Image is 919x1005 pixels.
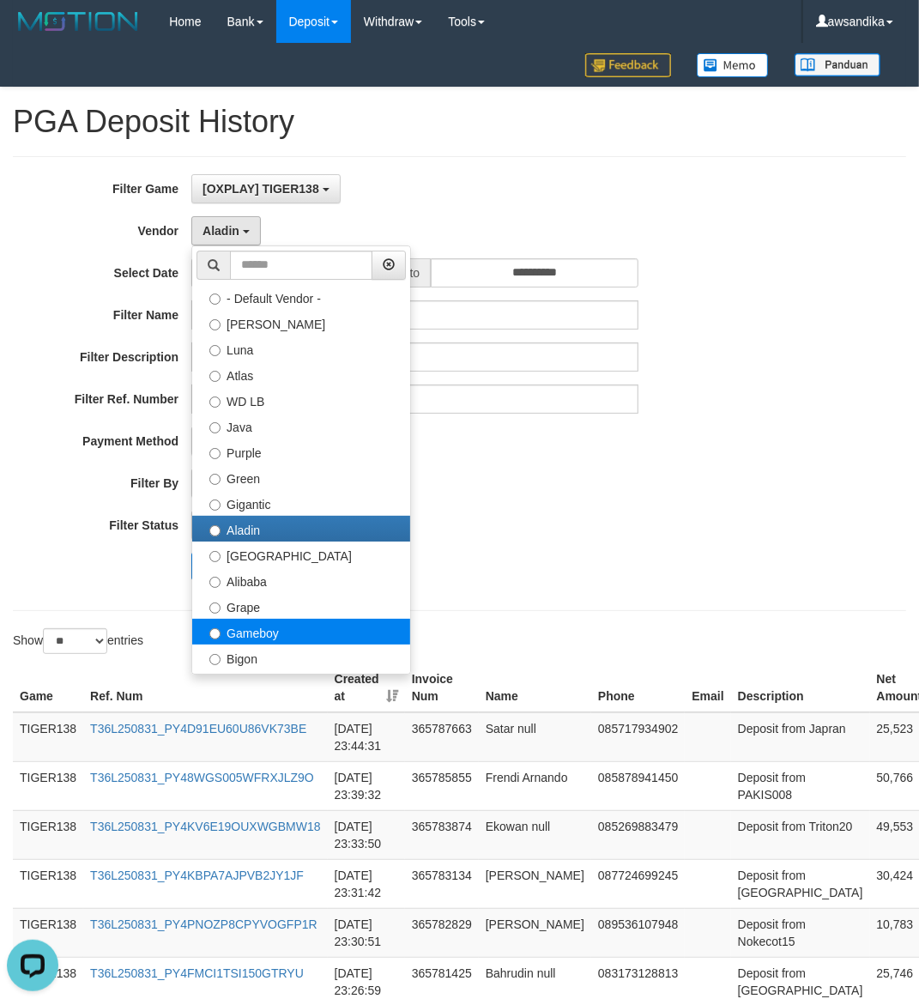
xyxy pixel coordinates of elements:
[731,908,870,957] td: Deposit from Nokecot15
[191,174,341,203] button: [OXPLAY] TIGER138
[685,663,730,712] th: Email
[479,859,591,908] td: [PERSON_NAME]
[192,310,410,336] label: [PERSON_NAME]
[90,966,304,980] a: T36L250831_PY4FMCI1TSI150GTRYU
[13,908,83,957] td: TIGER138
[203,224,239,238] span: Aladin
[192,284,410,310] label: - Default Vendor -
[192,336,410,361] label: Luna
[192,645,410,670] label: Bigon
[209,448,221,459] input: Purple
[731,712,870,762] td: Deposit from Japran
[203,182,319,196] span: [OXPLAY] TIGER138
[90,917,317,931] a: T36L250831_PY4PNOZP8CPYVOGFP1R
[192,619,410,645] label: Gameboy
[209,577,221,588] input: Alibaba
[328,859,405,908] td: [DATE] 23:31:42
[405,908,479,957] td: 365782829
[328,663,405,712] th: Created at: activate to sort column ascending
[209,551,221,562] input: [GEOGRAPHIC_DATA]
[90,869,304,882] a: T36L250831_PY4KBPA7AJPVB2JY1JF
[405,761,479,810] td: 365785855
[209,525,221,536] input: Aladin
[795,53,880,76] img: panduan.png
[591,908,685,957] td: 089536107948
[90,820,320,833] a: T36L250831_PY4KV6E19OUXWGBMW18
[192,516,410,542] label: Aladin
[591,663,685,712] th: Phone
[731,810,870,859] td: Deposit from Triton20
[405,810,479,859] td: 365783874
[13,859,83,908] td: TIGER138
[192,670,410,696] label: Allstar
[90,722,306,736] a: T36L250831_PY4D91EU60U86VK73BE
[328,810,405,859] td: [DATE] 23:33:50
[328,908,405,957] td: [DATE] 23:30:51
[209,422,221,433] input: Java
[479,761,591,810] td: Frendi Arnando
[192,593,410,619] label: Grape
[591,712,685,762] td: 085717934902
[13,712,83,762] td: TIGER138
[209,628,221,639] input: Gameboy
[192,413,410,439] label: Java
[697,53,769,77] img: Button%20Memo.svg
[209,371,221,382] input: Atlas
[209,602,221,614] input: Grape
[405,859,479,908] td: 365783134
[209,294,221,305] input: - Default Vendor -
[192,361,410,387] label: Atlas
[192,439,410,464] label: Purple
[405,712,479,762] td: 365787663
[731,761,870,810] td: Deposit from PAKIS008
[591,859,685,908] td: 087724699245
[591,810,685,859] td: 085269883479
[731,859,870,908] td: Deposit from [GEOGRAPHIC_DATA]
[13,761,83,810] td: TIGER138
[83,663,327,712] th: Ref. Num
[731,663,870,712] th: Description
[209,397,221,408] input: WD LB
[209,345,221,356] input: Luna
[192,464,410,490] label: Green
[192,542,410,567] label: [GEOGRAPHIC_DATA]
[43,628,107,654] select: Showentries
[209,474,221,485] input: Green
[191,216,261,245] button: Aladin
[90,771,314,784] a: T36L250831_PY48WGS005WFRXJLZ9O
[13,9,143,34] img: MOTION_logo.png
[209,654,221,665] input: Bigon
[13,810,83,859] td: TIGER138
[479,908,591,957] td: [PERSON_NAME]
[405,663,479,712] th: Invoice Num
[399,258,432,288] span: to
[192,567,410,593] label: Alibaba
[328,712,405,762] td: [DATE] 23:44:31
[591,761,685,810] td: 085878941450
[192,387,410,413] label: WD LB
[328,761,405,810] td: [DATE] 23:39:32
[585,53,671,77] img: Feedback.jpg
[13,105,906,139] h1: PGA Deposit History
[7,7,58,58] button: Open LiveChat chat widget
[192,490,410,516] label: Gigantic
[479,810,591,859] td: Ekowan null
[479,663,591,712] th: Name
[479,712,591,762] td: Satar null
[13,628,143,654] label: Show entries
[209,319,221,330] input: [PERSON_NAME]
[209,499,221,511] input: Gigantic
[13,663,83,712] th: Game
